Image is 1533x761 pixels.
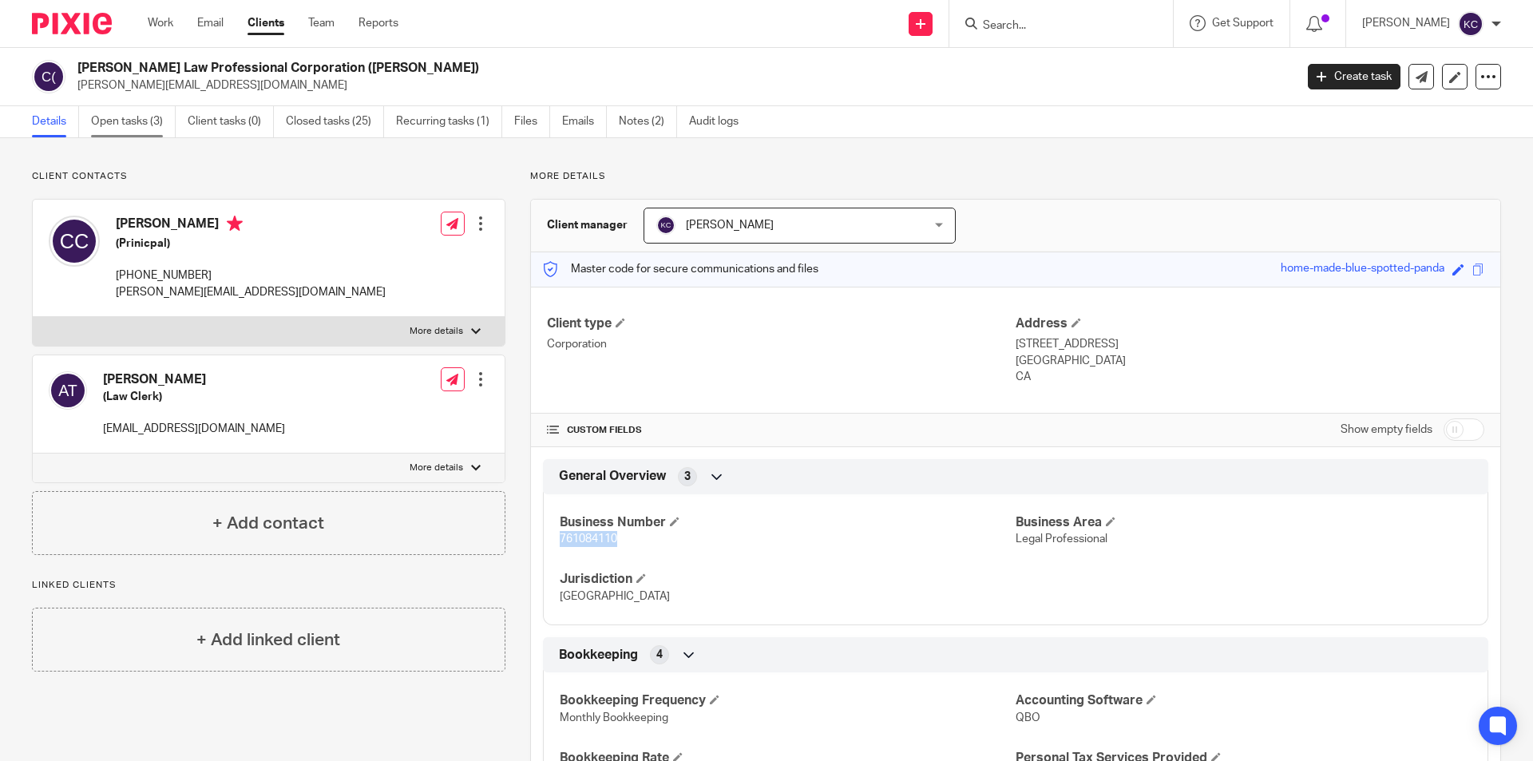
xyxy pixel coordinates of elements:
[686,220,774,231] span: [PERSON_NAME]
[32,60,65,93] img: svg%3E
[560,533,617,545] span: 761084110
[1016,353,1484,369] p: [GEOGRAPHIC_DATA]
[560,692,1016,709] h4: Bookkeeping Frequency
[197,15,224,31] a: Email
[1016,533,1107,545] span: Legal Professional
[148,15,173,31] a: Work
[514,106,550,137] a: Files
[49,371,87,410] img: svg%3E
[560,712,668,723] span: Monthly Bookkeeping
[116,268,386,283] p: [PHONE_NUMBER]
[1362,15,1450,31] p: [PERSON_NAME]
[1016,712,1040,723] span: QBO
[560,591,670,602] span: [GEOGRAPHIC_DATA]
[1016,315,1484,332] h4: Address
[286,106,384,137] a: Closed tasks (25)
[1016,514,1472,531] h4: Business Area
[981,19,1125,34] input: Search
[530,170,1501,183] p: More details
[560,514,1016,531] h4: Business Number
[656,216,675,235] img: svg%3E
[227,216,243,232] i: Primary
[32,106,79,137] a: Details
[656,647,663,663] span: 4
[396,106,502,137] a: Recurring tasks (1)
[32,13,112,34] img: Pixie
[1341,422,1432,438] label: Show empty fields
[559,468,666,485] span: General Overview
[410,325,463,338] p: More details
[77,77,1284,93] p: [PERSON_NAME][EMAIL_ADDRESS][DOMAIN_NAME]
[32,170,505,183] p: Client contacts
[547,217,628,233] h3: Client manager
[1281,260,1444,279] div: home-made-blue-spotted-panda
[547,315,1016,332] h4: Client type
[410,462,463,474] p: More details
[188,106,274,137] a: Client tasks (0)
[689,106,751,137] a: Audit logs
[1212,18,1274,29] span: Get Support
[103,371,285,388] h4: [PERSON_NAME]
[103,389,285,405] h5: (Law Clerk)
[543,261,818,277] p: Master code for secure communications and files
[684,469,691,485] span: 3
[358,15,398,31] a: Reports
[32,579,505,592] p: Linked clients
[91,106,176,137] a: Open tasks (3)
[116,216,386,236] h4: [PERSON_NAME]
[1016,336,1484,352] p: [STREET_ADDRESS]
[308,15,335,31] a: Team
[248,15,284,31] a: Clients
[547,336,1016,352] p: Corporation
[49,216,100,267] img: svg%3E
[560,571,1016,588] h4: Jurisdiction
[547,424,1016,437] h4: CUSTOM FIELDS
[1016,692,1472,709] h4: Accounting Software
[1016,369,1484,385] p: CA
[1308,64,1400,89] a: Create task
[116,236,386,252] h5: (Prinicpal)
[103,421,285,437] p: [EMAIL_ADDRESS][DOMAIN_NAME]
[559,647,638,664] span: Bookkeeping
[77,60,1043,77] h2: [PERSON_NAME] Law Professional Corporation ([PERSON_NAME])
[619,106,677,137] a: Notes (2)
[1458,11,1483,37] img: svg%3E
[562,106,607,137] a: Emails
[196,628,340,652] h4: + Add linked client
[116,284,386,300] p: [PERSON_NAME][EMAIL_ADDRESS][DOMAIN_NAME]
[212,511,324,536] h4: + Add contact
